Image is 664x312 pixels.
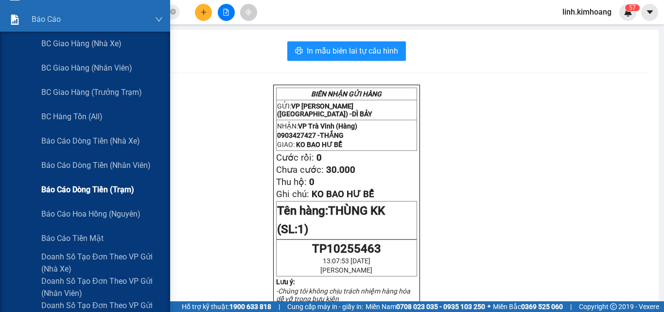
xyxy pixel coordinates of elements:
[295,47,303,56] span: printer
[296,141,342,148] span: KO BAO HƯ BỂ
[200,9,207,16] span: plus
[4,53,78,62] span: 0903427427 -
[610,303,617,310] span: copyright
[629,4,632,11] span: 5
[41,110,103,123] span: BC hàng tồn (all)
[276,177,307,187] span: Thu hộ:
[170,8,176,17] span: close-circle
[277,141,342,148] span: GIAO:
[182,301,271,312] span: Hỗ trợ kỹ thuật:
[276,152,314,163] span: Cước rồi:
[4,42,142,51] p: NHẬN:
[632,4,636,11] span: 7
[41,275,163,299] span: Doanh số tạo đơn theo VP gửi (nhân viên)
[41,62,132,74] span: BC giao hàng (nhân viên)
[25,63,78,73] span: KO BAO HƯ BỂ
[366,301,485,312] span: Miền Nam
[555,6,619,18] span: linh.kimhoang
[155,16,163,23] span: down
[27,42,94,51] span: VP Trà Vinh (Hàng)
[52,53,78,62] span: THẮNG
[277,102,416,118] p: GỬI:
[276,165,324,175] span: Chưa cước:
[276,189,309,200] span: Ghi chú:
[4,19,113,37] span: VP [PERSON_NAME] ([GEOGRAPHIC_DATA]) -
[312,242,381,256] span: TP10255463
[218,4,235,21] button: file-add
[320,266,372,274] span: [PERSON_NAME]
[41,86,142,98] span: BC giao hàng (trưởng trạm)
[277,102,372,118] span: VP [PERSON_NAME] ([GEOGRAPHIC_DATA]) -
[320,131,344,139] span: THẮNG
[240,4,257,21] button: aim
[493,301,563,312] span: Miền Bắc
[10,15,20,25] img: solution-icon
[641,4,658,21] button: caret-down
[521,303,563,311] strong: 0369 525 060
[4,19,142,37] p: GỬI:
[277,204,385,236] span: THÙNG KK (SL:
[323,257,370,265] span: 13:07:53 [DATE]
[229,303,271,311] strong: 1900 633 818
[396,303,485,311] strong: 0708 023 035 - 0935 103 250
[570,301,572,312] span: |
[276,278,295,286] strong: Lưu ý:
[298,122,357,130] span: VP Trà Vinh (Hàng)
[625,4,640,11] sup: 57
[277,131,344,139] span: 0903427427 -
[326,165,355,175] span: 30.000
[316,152,322,163] span: 0
[277,122,416,130] p: NHẬN:
[223,9,229,16] span: file-add
[170,9,176,15] span: close-circle
[646,8,654,17] span: caret-down
[41,37,122,50] span: BC giao hàng (nhà xe)
[352,110,372,118] span: DÌ BẢY
[311,90,382,98] strong: BIÊN NHẬN GỬI HÀNG
[307,45,398,57] span: In mẫu biên lai tự cấu hình
[32,13,61,25] span: Báo cáo
[33,5,113,15] strong: BIÊN NHẬN GỬI HÀNG
[287,41,406,61] button: printerIn mẫu biên lai tự cấu hình
[279,301,280,312] span: |
[276,287,410,303] em: -Chúng tôi không chịu trách nhiệm hàng hóa dễ vỡ trong bưu kiện
[41,208,140,220] span: Báo cáo hoa hồng (Nguyên)
[41,135,140,147] span: Báo cáo dòng tiền (nhà xe)
[277,204,385,236] span: Tên hàng:
[41,184,134,196] span: Báo cáo dòng tiền (trạm)
[89,28,113,37] span: DÌ BẢY
[309,177,315,187] span: 0
[297,222,308,236] span: 1)
[488,305,490,309] span: ⚪️
[245,9,252,16] span: aim
[624,8,632,17] img: icon-new-feature
[41,232,104,244] span: Báo cáo tiền mặt
[195,4,212,21] button: plus
[41,251,163,275] span: Doanh số tạo đơn theo VP gửi (nhà xe)
[287,301,363,312] span: Cung cấp máy in - giấy in:
[4,63,78,73] span: GIAO:
[41,159,151,171] span: Báo cáo dòng tiền (nhân viên)
[312,189,374,200] span: KO BAO HƯ BỂ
